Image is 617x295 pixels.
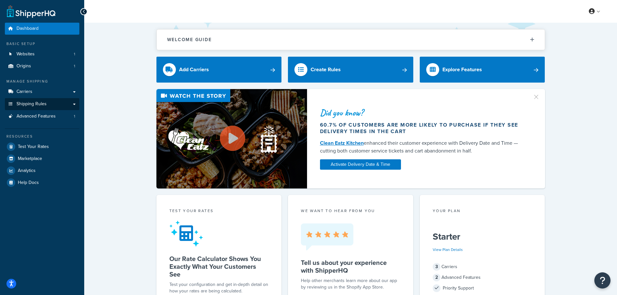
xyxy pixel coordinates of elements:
[5,60,79,72] a: Origins1
[5,110,79,122] li: Advanced Features
[433,274,440,281] span: 2
[433,262,532,271] div: Carriers
[320,139,525,155] div: enhanced their customer experience with Delivery Date and Time — cutting both customer service ti...
[17,114,56,119] span: Advanced Features
[5,165,79,176] a: Analytics
[5,86,79,98] a: Carriers
[433,273,532,282] div: Advanced Features
[420,57,545,83] a: Explore Features
[17,26,39,31] span: Dashboard
[156,57,282,83] a: Add Carriers
[5,141,79,153] a: Test Your Rates
[301,259,400,274] h5: Tell us about your experience with ShipperHQ
[5,98,79,110] a: Shipping Rules
[18,156,42,162] span: Marketplace
[5,134,79,139] div: Resources
[169,255,269,278] h5: Our Rate Calculator Shows You Exactly What Your Customers See
[594,272,611,289] button: Open Resource Center
[169,281,269,294] div: Test your configuration and get in-depth detail on how your rates are being calculated.
[18,144,49,150] span: Test Your Rates
[157,29,545,50] button: Welcome Guide
[74,51,75,57] span: 1
[5,48,79,60] li: Websites
[433,284,532,293] div: Priority Support
[5,41,79,47] div: Basic Setup
[5,60,79,72] li: Origins
[433,208,532,215] div: Your Plan
[74,63,75,69] span: 1
[320,108,525,117] div: Did you know?
[169,208,269,215] div: Test your rates
[433,263,440,271] span: 3
[156,89,307,188] img: Video thumbnail
[18,168,36,174] span: Analytics
[433,232,532,242] h5: Starter
[442,65,482,74] div: Explore Features
[5,177,79,188] a: Help Docs
[320,139,364,147] a: Clean Eatz Kitchen
[320,159,401,170] a: Activate Delivery Date & Time
[288,57,413,83] a: Create Rules
[17,101,47,107] span: Shipping Rules
[18,180,39,186] span: Help Docs
[5,110,79,122] a: Advanced Features1
[301,208,400,214] p: we want to hear from you
[301,278,400,290] p: Help other merchants learn more about our app by reviewing us in the Shopify App Store.
[5,153,79,165] a: Marketplace
[5,23,79,35] a: Dashboard
[433,247,463,253] a: View Plan Details
[74,114,75,119] span: 1
[320,122,525,135] div: 60.7% of customers are more likely to purchase if they see delivery times in the cart
[5,48,79,60] a: Websites1
[167,37,212,42] h2: Welcome Guide
[17,89,32,95] span: Carriers
[311,65,341,74] div: Create Rules
[179,65,209,74] div: Add Carriers
[17,51,35,57] span: Websites
[17,63,31,69] span: Origins
[5,79,79,84] div: Manage Shipping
